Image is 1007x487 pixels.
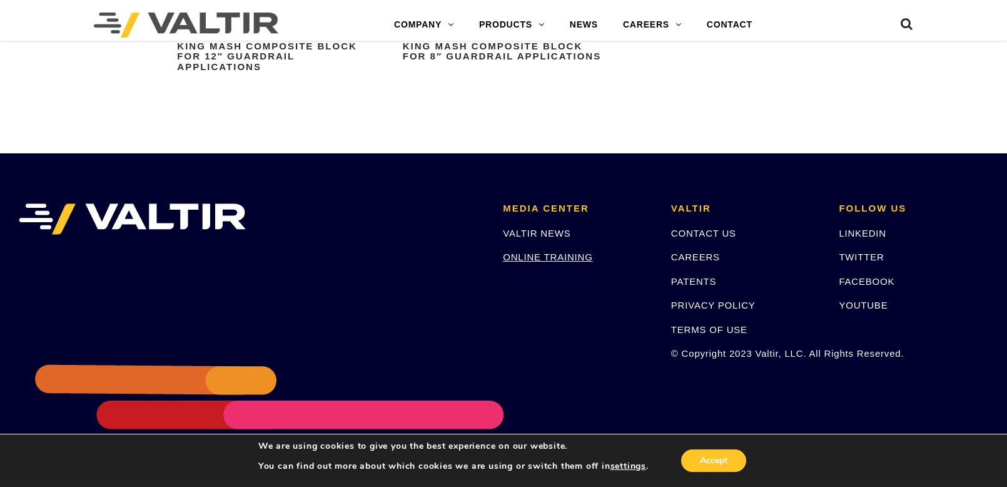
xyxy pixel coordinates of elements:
a: COMPANY [382,13,467,38]
a: VALTIR NEWS [503,228,570,238]
a: TERMS OF USE [671,324,747,335]
a: YOUTUBE [839,300,888,310]
a: FACEBOOK [839,276,894,287]
img: VALTIR [19,203,246,235]
p: © Copyright 2023 Valtir, LLC. All Rights Reserved. [671,346,821,361]
a: CAREERS [610,13,694,38]
a: CONTACT US [671,228,736,238]
button: Accept [681,449,746,472]
a: LINKEDIN [839,228,886,238]
h2: VALTIR [671,203,821,214]
a: PRODUCTS [467,13,557,38]
a: PATENTS [671,276,717,287]
a: TWITTER [839,252,884,262]
a: ONLINE TRAINING [503,252,592,262]
h2: MEDIA CENTER [503,203,652,214]
a: NEWS [557,13,610,38]
h2: King MASH Composite Block for 12″ Guardrail Applications [177,36,378,77]
button: settings [610,461,646,472]
a: CONTACT [694,13,765,38]
p: We are using cookies to give you the best experience on our website. [258,441,649,452]
h2: FOLLOW US [839,203,988,214]
img: Valtir [94,13,278,38]
a: CAREERS [671,252,720,262]
p: You can find out more about which cookies we are using or switch them off in . [258,461,649,472]
a: PRIVACY POLICY [671,300,756,310]
h2: King MASH Composite Block for 8″ Guardrail Applications [403,36,604,66]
